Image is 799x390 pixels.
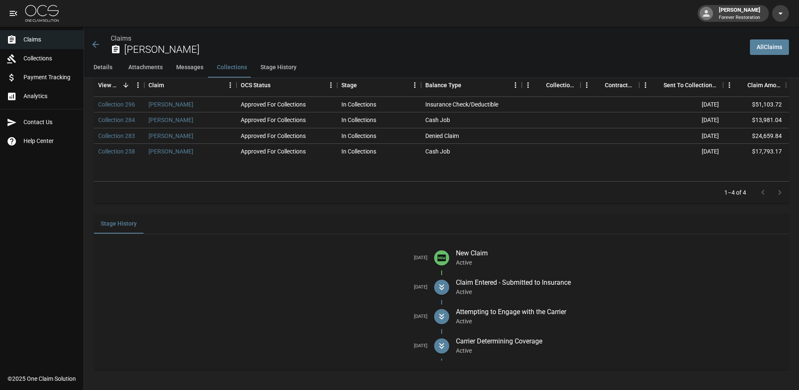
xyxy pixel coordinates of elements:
div: In Collections [341,147,376,156]
button: Menu [409,79,421,91]
div: [PERSON_NAME] [716,6,764,21]
a: [PERSON_NAME] [148,100,193,109]
a: Collection 284 [98,116,135,124]
button: Menu [132,79,144,91]
h5: [DATE] [101,255,427,261]
div: Claim Amount [723,73,786,97]
div: Contractor Amount [605,73,635,97]
button: Sort [736,79,747,91]
p: Active [456,258,783,267]
button: Menu [509,79,522,91]
h5: [DATE] [101,343,427,349]
span: Contact Us [23,118,77,127]
button: Sort [461,79,473,91]
div: [DATE] [639,97,723,112]
div: Approved For Collections [241,132,306,140]
div: related-list tabs [94,213,789,234]
button: Stage History [94,213,143,234]
p: 1–4 of 4 [724,188,746,197]
div: In Collections [341,116,376,124]
div: anchor tabs [84,57,799,78]
div: Cash Job [425,147,450,156]
p: Claim Entered - Submitted to Insurance [456,278,783,288]
button: Attachments [122,57,169,78]
div: Claim [144,73,237,97]
div: Insurance Check/Deductible [425,100,498,109]
span: Help Center [23,137,77,146]
button: Sort [164,79,176,91]
div: Collections Fee [522,73,580,97]
div: $17,793.17 [723,144,786,159]
div: Sent To Collections Date [639,73,723,97]
a: Collection 283 [98,132,135,140]
p: Active [456,288,783,296]
div: Approved For Collections [241,147,306,156]
span: Payment Tracking [23,73,77,82]
div: OCS Status [237,73,337,97]
button: Menu [325,79,337,91]
div: View Collection [94,73,144,97]
a: Collection 258 [98,147,135,156]
div: Denied Claim [425,132,459,140]
a: [PERSON_NAME] [148,132,193,140]
div: [DATE] [639,144,723,159]
button: Collections [210,57,254,78]
button: Sort [120,79,132,91]
div: Balance Type [421,73,522,97]
button: Menu [580,79,593,91]
a: Claims [111,34,131,42]
div: OCS Status [241,73,271,97]
div: In Collections [341,100,376,109]
button: Sort [357,79,369,91]
button: Sort [534,79,546,91]
div: Balance Type [425,73,461,97]
a: [PERSON_NAME] [148,147,193,156]
span: Collections [23,54,77,63]
div: Sent To Collections Date [664,73,719,97]
div: Collections Fee [546,73,576,97]
div: View Collection [98,73,120,97]
div: © 2025 One Claim Solution [8,374,76,383]
button: Sort [652,79,664,91]
p: Forever Restoration [719,14,760,21]
div: Approved For Collections [241,100,306,109]
button: Sort [271,79,282,91]
p: Active [456,317,783,325]
a: [PERSON_NAME] [148,116,193,124]
button: Menu [639,79,652,91]
div: Stage [337,73,421,97]
p: New Claim [456,248,783,258]
p: Attempting to Engage with the Carrier [456,307,783,317]
div: Claim [148,73,164,97]
p: Active [456,346,783,355]
div: $13,981.04 [723,112,786,128]
h5: [DATE] [101,284,427,291]
div: Contractor Amount [580,73,639,97]
div: Cash Job [425,116,450,124]
span: Claims [23,35,77,44]
div: [DATE] [639,128,723,144]
h5: [DATE] [101,314,427,320]
div: $24,659.84 [723,128,786,144]
button: Menu [723,79,736,91]
div: Claim Amount [747,73,782,97]
div: In Collections [341,132,376,140]
button: Details [84,57,122,78]
div: $51,103.72 [723,97,786,112]
p: Carrier Determining Coverage [456,336,783,346]
button: Stage History [254,57,303,78]
nav: breadcrumb [111,34,743,44]
a: Collection 296 [98,100,135,109]
img: ocs-logo-white-transparent.png [25,5,59,22]
button: Menu [224,79,237,91]
div: Stage [341,73,357,97]
a: AllClaims [750,39,789,55]
button: Sort [593,79,605,91]
button: Menu [522,79,534,91]
button: open drawer [5,5,22,22]
button: Messages [169,57,210,78]
div: [DATE] [639,112,723,128]
div: Approved For Collections [241,116,306,124]
h2: [PERSON_NAME] [124,44,743,56]
span: Analytics [23,92,77,101]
